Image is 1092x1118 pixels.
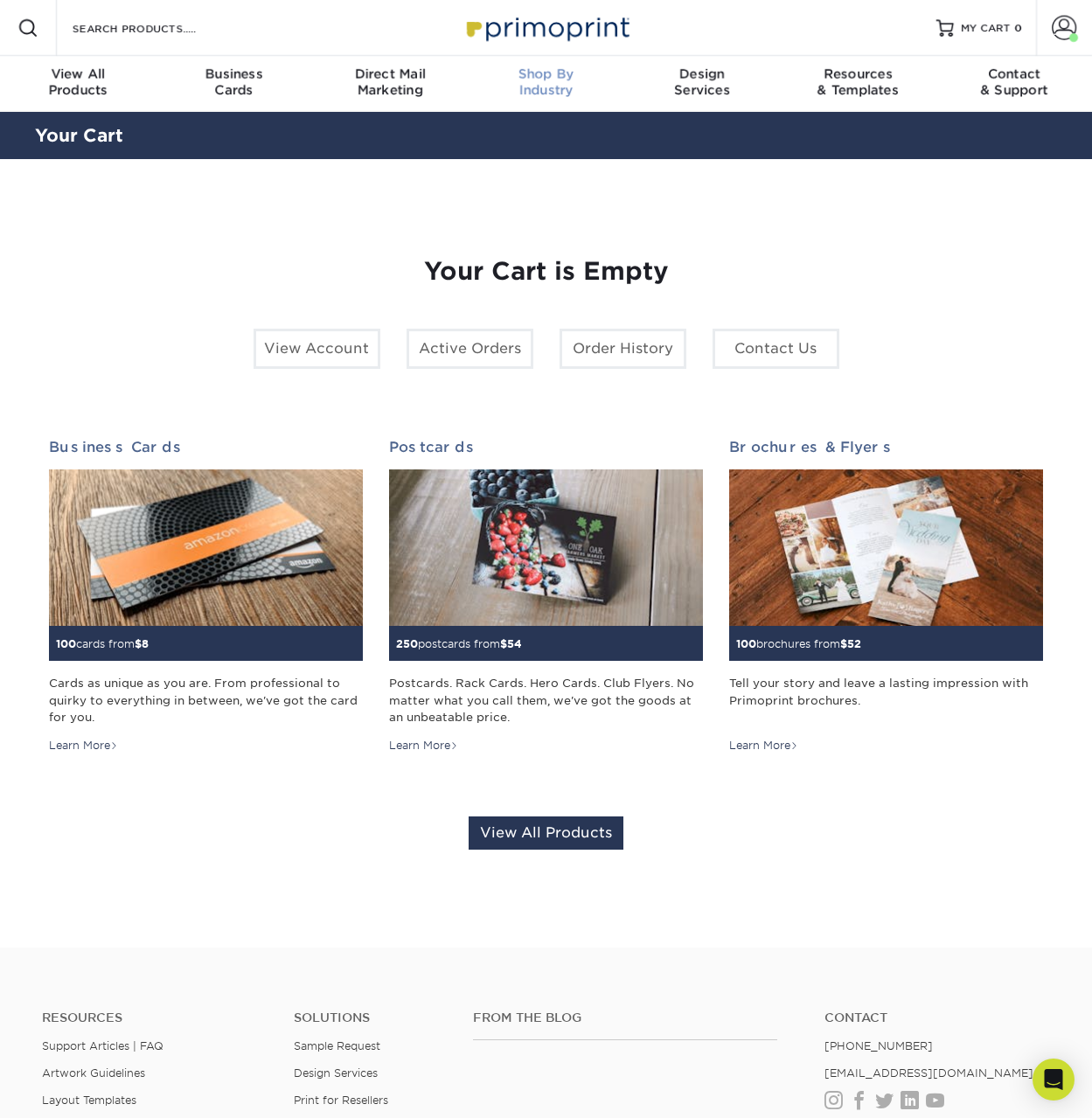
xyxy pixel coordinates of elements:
[156,66,311,82] span: Business
[507,637,522,650] span: 54
[142,637,149,650] span: 8
[936,66,1092,98] div: & Support
[56,637,76,650] span: 100
[156,66,311,98] div: Cards
[312,66,468,82] span: Direct Mail
[4,1065,149,1112] iframe: Google Customer Reviews
[736,637,861,650] small: brochures from
[729,738,798,753] div: Learn More
[49,738,118,753] div: Learn More
[1014,22,1022,34] span: 0
[560,329,686,369] a: Order History
[468,56,623,112] a: Shop ByIndustry
[469,816,623,850] a: View All Products
[936,66,1092,82] span: Contact
[389,439,703,455] h2: Postcards
[624,66,780,82] span: Design
[312,56,468,112] a: Direct MailMarketing
[468,66,623,98] div: Industry
[729,439,1043,753] a: Brochures & Flyers 100brochures from$52 Tell your story and leave a lasting impression with Primo...
[389,738,458,753] div: Learn More
[936,56,1092,112] a: Contact& Support
[294,1094,388,1107] a: Print for Resellers
[389,675,703,726] div: Postcards. Rack Cards. Hero Cards. Club Flyers. No matter what you call them, we've got the goods...
[729,439,1043,455] h2: Brochures & Flyers
[847,637,861,650] span: 52
[396,637,522,650] small: postcards from
[624,66,780,98] div: Services
[824,1039,933,1052] a: [PHONE_NUMBER]
[56,637,149,650] small: cards from
[824,1010,1050,1025] a: Contact
[729,469,1043,627] img: Brochures & Flyers
[780,56,936,112] a: Resources& Templates
[49,675,363,726] div: Cards as unique as you are. From professional to quirky to everything in between, we've got the c...
[780,66,936,82] span: Resources
[254,329,380,369] a: View Account
[396,637,418,650] span: 250
[824,1066,1033,1080] a: [EMAIL_ADDRESS][DOMAIN_NAME]
[389,439,703,753] a: Postcards 250postcards from$54 Postcards. Rack Cards. Hero Cards. Club Flyers. No matter what you...
[156,56,311,112] a: BusinessCards
[500,637,507,650] span: $
[713,329,839,369] a: Contact Us
[42,1010,268,1025] h4: Resources
[49,257,1044,287] h1: Your Cart is Empty
[468,66,623,82] span: Shop By
[49,439,363,753] a: Business Cards 100cards from$8 Cards as unique as you are. From professional to quirky to everyth...
[389,469,703,627] img: Postcards
[71,17,241,38] input: SEARCH PRODUCTS.....
[294,1039,380,1052] a: Sample Request
[961,21,1011,36] span: MY CART
[473,1010,778,1025] h4: From the Blog
[49,469,363,627] img: Business Cards
[624,56,780,112] a: DesignServices
[135,637,142,650] span: $
[736,637,756,650] span: 100
[780,66,936,98] div: & Templates
[294,1066,378,1080] a: Design Services
[49,439,363,455] h2: Business Cards
[407,329,533,369] a: Active Orders
[312,66,468,98] div: Marketing
[35,125,123,146] a: Your Cart
[294,1010,447,1025] h4: Solutions
[840,637,847,650] span: $
[459,9,634,46] img: Primoprint
[42,1039,163,1052] a: Support Articles | FAQ
[1033,1059,1075,1101] div: Open Intercom Messenger
[729,675,1043,726] div: Tell your story and leave a lasting impression with Primoprint brochures.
